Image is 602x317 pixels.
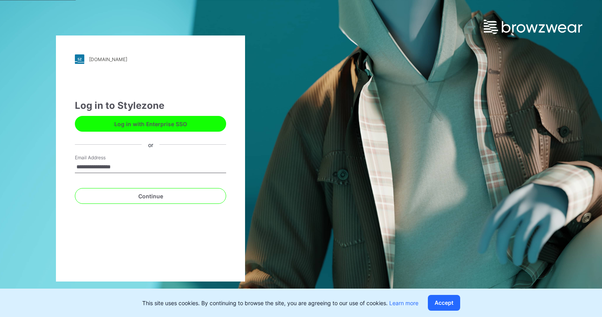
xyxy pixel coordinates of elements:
[89,56,127,62] div: [DOMAIN_NAME]
[75,54,226,64] a: [DOMAIN_NAME]
[142,140,160,149] div: or
[75,154,130,161] label: Email Address
[484,20,582,34] img: browzwear-logo.e42bd6dac1945053ebaf764b6aa21510.svg
[75,99,226,113] div: Log in to Stylezone
[75,54,84,64] img: stylezone-logo.562084cfcfab977791bfbf7441f1a819.svg
[75,188,226,204] button: Continue
[389,300,418,306] a: Learn more
[428,295,460,311] button: Accept
[142,299,418,307] p: This site uses cookies. By continuing to browse the site, you are agreeing to our use of cookies.
[75,116,226,132] button: Log in with Enterprise SSO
